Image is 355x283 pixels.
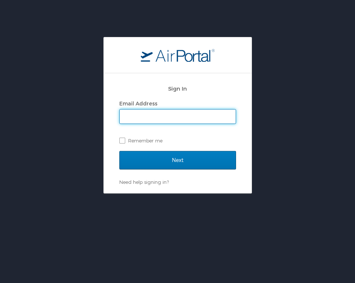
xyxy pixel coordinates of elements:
img: logo [141,48,215,62]
a: Need help signing in? [119,179,169,185]
input: Next [119,151,236,169]
label: Email Address [119,100,157,107]
label: Remember me [119,135,236,146]
h2: Sign In [119,84,236,93]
